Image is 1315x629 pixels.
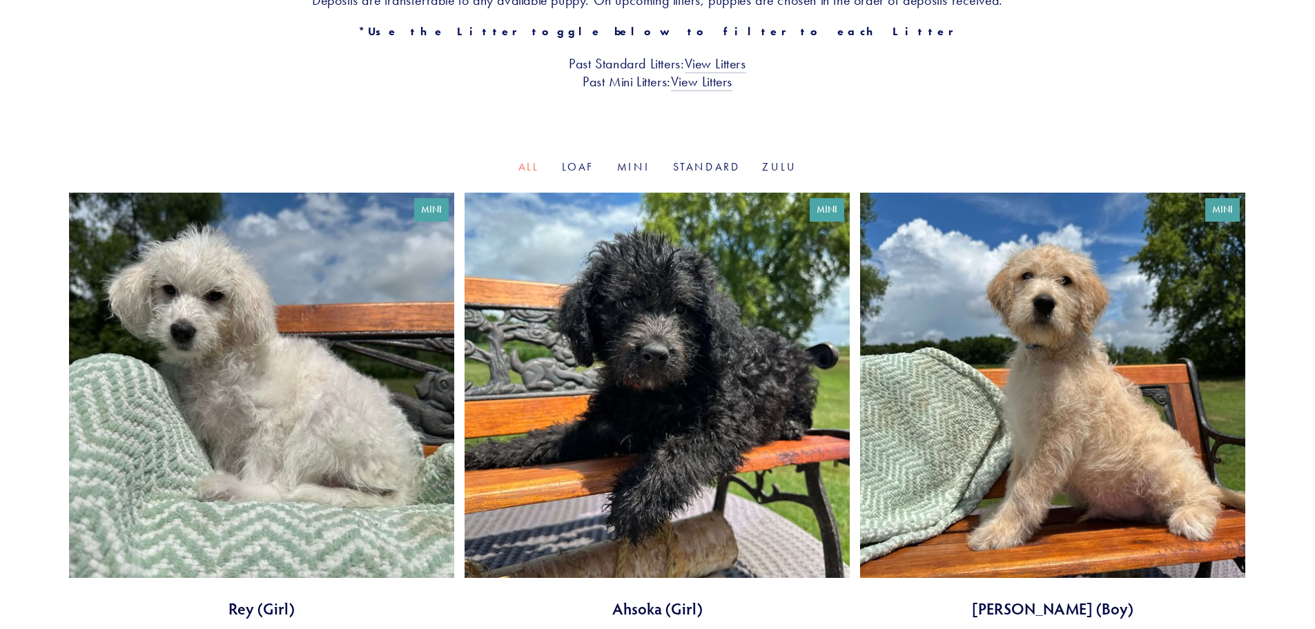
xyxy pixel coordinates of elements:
[518,160,540,173] a: All
[617,160,651,173] a: Mini
[685,55,746,73] a: View Litters
[673,160,741,173] a: Standard
[762,160,797,173] a: Zulu
[358,25,957,38] strong: *Use the Litter toggle below to filter to each Litter
[69,55,1246,90] h3: Past Standard Litters: Past Mini Litters:
[671,73,732,91] a: View Litters
[562,160,595,173] a: Loaf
